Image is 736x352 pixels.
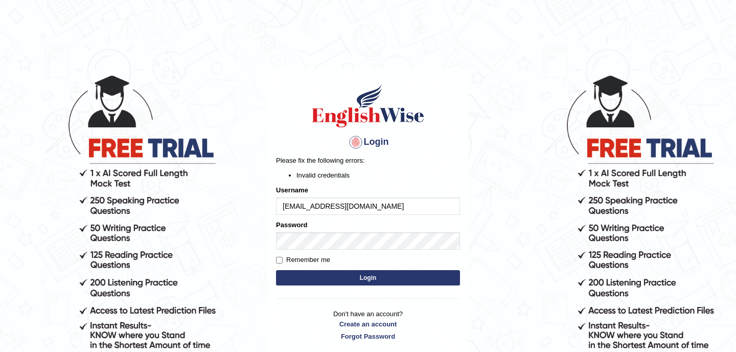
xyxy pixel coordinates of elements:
h4: Login [276,134,460,150]
p: Please fix the following errors: [276,156,460,165]
a: Create an account [276,319,460,329]
li: Invalid credentials [296,170,460,180]
p: Don't have an account? [276,309,460,341]
button: Login [276,270,460,285]
label: Remember me [276,255,330,265]
label: Username [276,185,308,195]
label: Password [276,220,307,230]
a: Forgot Password [276,332,460,341]
img: Logo of English Wise sign in for intelligent practice with AI [310,83,426,129]
input: Remember me [276,257,283,263]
